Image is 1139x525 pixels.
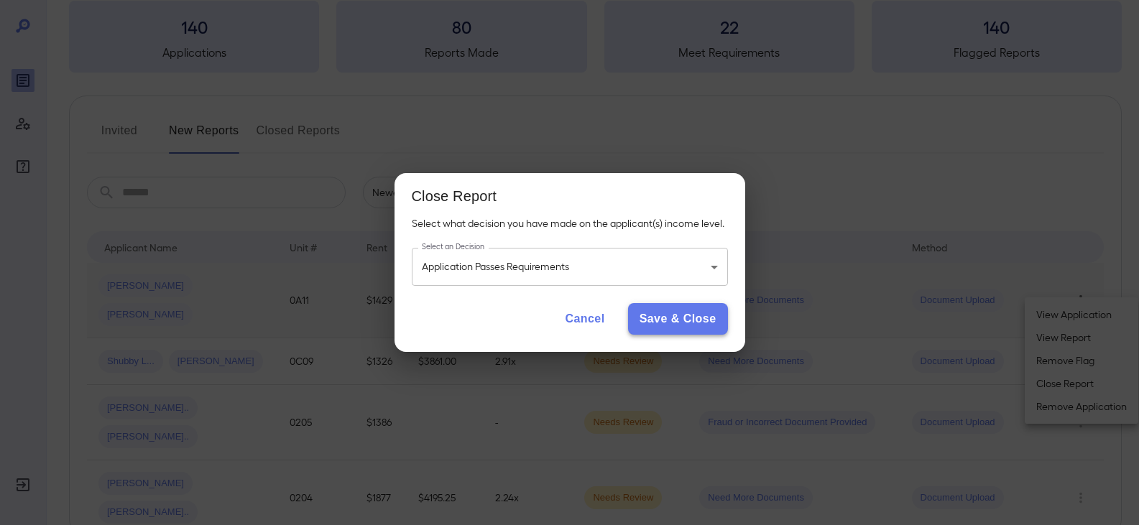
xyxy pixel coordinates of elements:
h2: Close Report [395,173,745,216]
button: Save & Close [628,303,728,335]
p: Select what decision you have made on the applicant(s) income level. [412,216,728,231]
div: Application Passes Requirements [412,248,728,286]
button: Cancel [553,303,616,335]
label: Select an Decision [422,241,484,252]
